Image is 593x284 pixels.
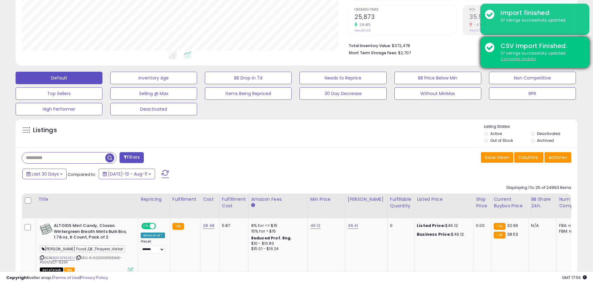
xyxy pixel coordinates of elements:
div: Amazon AI * [141,233,165,238]
a: 49.41 [348,223,358,229]
label: Deactivated [537,131,560,136]
div: Listed Price [417,196,471,203]
div: Min Price [310,196,342,203]
button: Items Being Repriced [205,87,292,100]
button: Inventory Age [110,72,197,84]
h5: Listings [33,126,57,135]
button: Needs to Reprice [299,72,386,84]
div: 8% for <= $15 [251,223,303,229]
div: Repricing [141,196,167,203]
button: BB Drop in 7d [205,72,292,84]
div: 15% for > $15 [251,229,303,234]
b: Listed Price: [417,223,445,229]
p: Listing States: [484,124,577,130]
span: Compared to: [68,171,96,177]
img: 51BocZuP+IL._SL40_.jpg [40,223,52,235]
span: [PERSON_NAME] Food ,QK ,Thayers ,Vistar [40,245,125,253]
small: FBA [172,223,184,230]
a: Privacy Policy [81,275,108,281]
div: $46.12 [417,223,468,229]
span: OFF [155,224,165,229]
strong: Copyright [6,275,29,281]
div: 0 [390,223,409,229]
div: Displaying 1 to 25 of 24993 items [506,185,571,191]
button: Actions [544,152,571,163]
button: BB Price Below Min [394,72,481,84]
small: Amazon Fees. [251,203,255,208]
button: Default [16,72,102,84]
button: [DATE]-13 - Aug-11 [99,169,155,179]
div: Fulfillable Quantity [390,196,412,209]
label: Out of Stock [490,138,513,143]
div: 27 listings successfully updated. [496,51,585,62]
div: BB Share 24h. [531,196,554,209]
div: Fulfillment [172,196,198,203]
div: $46.12 [417,232,468,237]
b: Total Inventory Value: [349,43,391,48]
button: Columns [514,152,544,163]
small: 28.41% [357,22,370,27]
div: Ship Price [476,196,488,209]
button: 30 Day Decrease [299,87,386,100]
div: $10 - $10.83 [251,241,303,246]
h2: 25,873 [355,13,456,22]
label: Archived [537,138,554,143]
div: seller snap | | [6,275,108,281]
small: Prev: 37.35% [469,29,486,32]
label: Active [490,131,502,136]
u: Complete Update [501,56,536,61]
span: | SKU: A-022000159342-P001/12CT-6234 [40,255,122,265]
div: Current Buybox Price [494,196,526,209]
small: FBA [494,223,505,230]
div: Import finished [496,8,585,17]
button: Deactivated [110,103,197,115]
div: FBA: n/a [559,223,580,229]
a: B000FKL0EU [53,255,75,261]
div: $15.01 - $16.24 [251,246,303,252]
span: [DATE]-13 - Aug-11 [108,171,147,177]
div: Amazon Fees [251,196,305,203]
a: 46.12 [310,223,321,229]
button: Save View [481,152,513,163]
button: Filters [120,152,144,163]
span: $2,707 [398,50,411,56]
b: Reduced Prof. Rng. [251,235,292,241]
b: Short Term Storage Fees: [349,50,397,55]
span: 32.99 [507,223,518,229]
div: 0.00 [476,223,486,229]
b: ALTOIDS Mint Candy, Classic Wintergreen Breath Mints Bulk Box, 1.76 oz, 6 Count, Pack of 2 [54,223,129,242]
div: Title [38,196,135,203]
div: FBM: n/a [559,229,580,234]
div: Num of Comp. [559,196,582,209]
small: FBA [494,232,505,238]
button: Without MinMax [394,87,481,100]
button: Top Sellers [16,87,102,100]
h2: 35.56% [469,13,571,22]
a: 28.48 [203,223,214,229]
div: [PERSON_NAME] [348,196,385,203]
span: ON [142,224,150,229]
button: High Performer [16,103,102,115]
small: -4.79% [472,22,486,27]
button: RPR [489,87,576,100]
span: ROI [469,8,571,12]
button: Non Competitive [489,72,576,84]
div: Preset: [141,239,165,253]
span: Columns [518,154,538,161]
div: CSV Import Finished. [496,41,585,51]
a: Terms of Use [53,275,80,281]
div: Fulfillment Cost [222,196,246,209]
button: Last 30 Days [22,169,67,179]
span: Ordered Items [355,8,456,12]
div: N/A [531,223,552,229]
button: Selling @ Max [110,87,197,100]
span: 2025-09-11 17:56 GMT [562,275,587,281]
div: 27 listings successfully updated. [496,17,585,23]
small: Prev: 20,149 [355,29,370,32]
div: Cost [203,196,217,203]
span: Last 30 Days [32,171,59,177]
li: $372,478 [349,41,567,49]
span: 38.53 [507,231,518,237]
div: 5.87 [222,223,244,229]
b: Business Price: [417,231,451,237]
